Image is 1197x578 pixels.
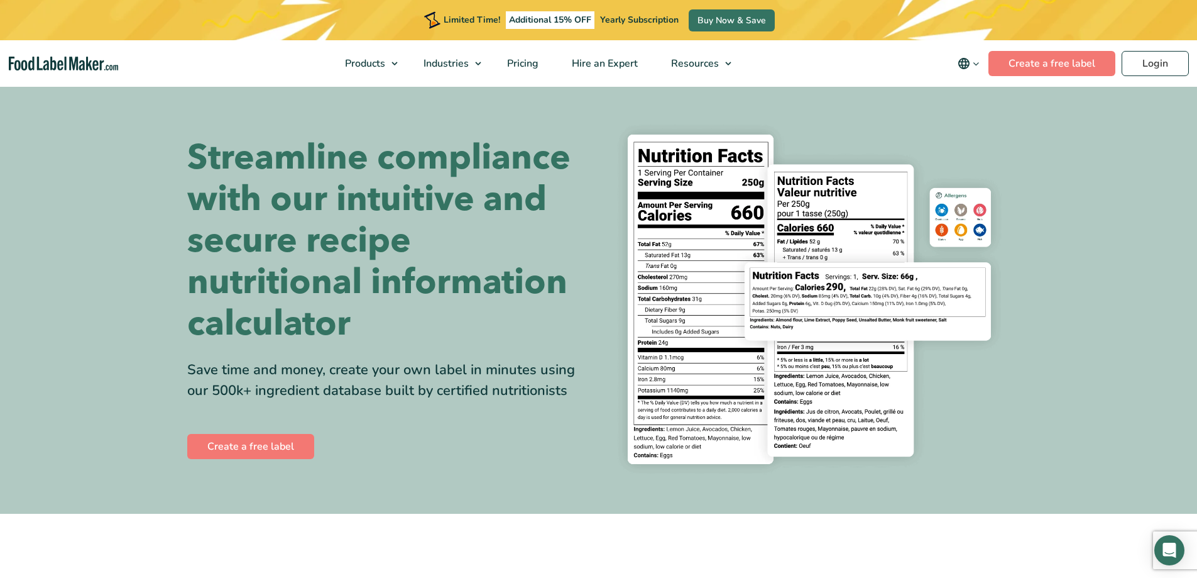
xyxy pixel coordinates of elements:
[555,40,652,87] a: Hire an Expert
[420,57,470,70] span: Industries
[341,57,386,70] span: Products
[1154,535,1184,565] div: Open Intercom Messenger
[491,40,552,87] a: Pricing
[503,57,540,70] span: Pricing
[600,14,679,26] span: Yearly Subscription
[568,57,639,70] span: Hire an Expert
[988,51,1115,76] a: Create a free label
[444,14,500,26] span: Limited Time!
[667,57,720,70] span: Resources
[187,360,589,401] div: Save time and money, create your own label in minutes using our 500k+ ingredient database built b...
[689,9,775,31] a: Buy Now & Save
[655,40,738,87] a: Resources
[506,11,594,29] span: Additional 15% OFF
[1122,51,1189,76] a: Login
[329,40,404,87] a: Products
[187,434,314,459] a: Create a free label
[187,137,589,345] h1: Streamline compliance with our intuitive and secure recipe nutritional information calculator
[407,40,488,87] a: Industries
